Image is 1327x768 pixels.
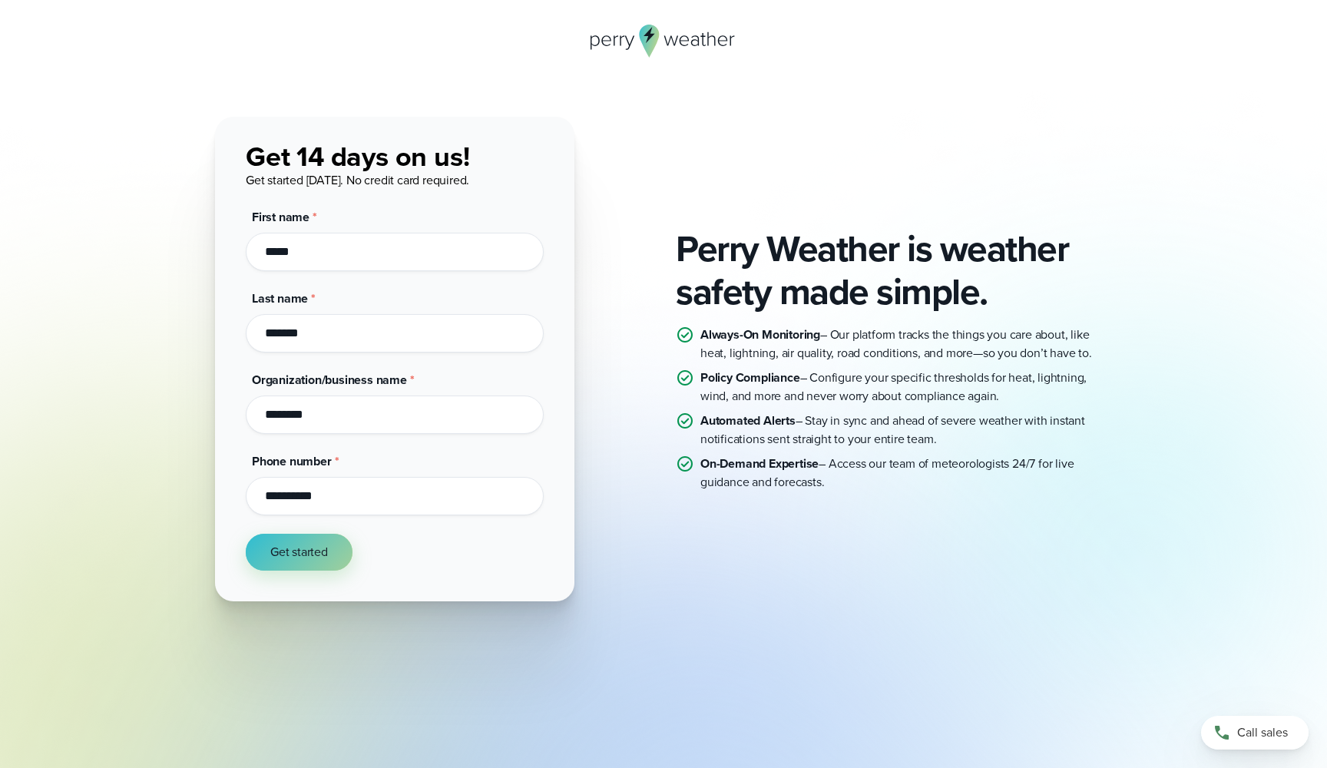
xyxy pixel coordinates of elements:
span: Get started [270,543,328,561]
span: Call sales [1237,723,1288,742]
p: – Stay in sync and ahead of severe weather with instant notifications sent straight to your entir... [700,412,1112,449]
span: Get 14 days on us! [246,136,469,177]
strong: Always-On Monitoring [700,326,820,343]
span: Get started [DATE]. No credit card required. [246,171,469,189]
strong: Policy Compliance [700,369,800,386]
span: First name [252,208,309,226]
span: Phone number [252,452,332,470]
p: – Configure your specific thresholds for heat, lightning, wind, and more and never worry about co... [700,369,1112,406]
h2: Perry Weather is weather safety made simple. [676,227,1112,313]
strong: Automated Alerts [700,412,796,429]
strong: On-Demand Expertise [700,455,819,472]
button: Get started [246,534,352,571]
p: – Our platform tracks the things you care about, like heat, lightning, air quality, road conditio... [700,326,1112,362]
a: Call sales [1201,716,1309,750]
span: Organization/business name [252,371,407,389]
span: Last name [252,290,308,307]
p: – Access our team of meteorologists 24/7 for live guidance and forecasts. [700,455,1112,492]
